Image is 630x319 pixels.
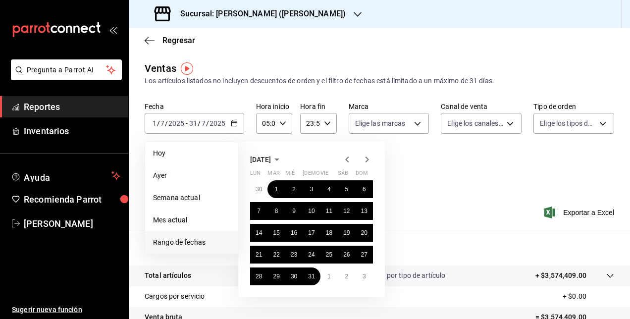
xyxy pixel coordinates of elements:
[250,170,261,180] abbr: lunes
[206,119,209,127] span: /
[145,291,205,302] p: Cargos por servicio
[303,180,320,198] button: 3 de julio de 2025
[273,251,279,258] abbr: 22 de julio de 2025
[256,229,262,236] abbr: 14 de julio de 2025
[320,267,338,285] button: 1 de agosto de 2025
[273,273,279,280] abbr: 29 de julio de 2025
[300,103,336,110] label: Hora fin
[303,267,320,285] button: 31 de julio de 2025
[267,267,285,285] button: 29 de julio de 2025
[533,103,614,110] label: Tipo de orden
[308,229,315,236] abbr: 17 de julio de 2025
[250,246,267,264] button: 21 de julio de 2025
[157,119,160,127] span: /
[250,267,267,285] button: 28 de julio de 2025
[308,273,315,280] abbr: 31 de julio de 2025
[186,119,188,127] span: -
[153,170,230,181] span: Ayer
[356,267,373,285] button: 3 de agosto de 2025
[361,208,367,214] abbr: 13 de julio de 2025
[343,229,350,236] abbr: 19 de julio de 2025
[308,251,315,258] abbr: 24 de julio de 2025
[292,186,296,193] abbr: 2 de julio de 2025
[145,36,195,45] button: Regresar
[285,180,303,198] button: 2 de julio de 2025
[363,273,366,280] abbr: 3 de agosto de 2025
[145,76,614,86] div: Los artículos listados no incluyen descuentos de orden y el filtro de fechas está limitado a un m...
[291,273,297,280] abbr: 30 de julio de 2025
[326,208,332,214] abbr: 11 de julio de 2025
[447,118,503,128] span: Elige los canales de venta
[7,72,122,82] a: Pregunta a Parrot AI
[310,186,314,193] abbr: 3 de julio de 2025
[250,202,267,220] button: 7 de julio de 2025
[320,246,338,264] button: 25 de julio de 2025
[201,119,206,127] input: --
[267,224,285,242] button: 15 de julio de 2025
[356,224,373,242] button: 20 de julio de 2025
[291,229,297,236] abbr: 16 de julio de 2025
[303,202,320,220] button: 10 de julio de 2025
[145,103,244,110] label: Fecha
[24,100,120,113] span: Reportes
[563,291,614,302] p: + $0.00
[267,202,285,220] button: 8 de julio de 2025
[250,224,267,242] button: 14 de julio de 2025
[275,208,278,214] abbr: 8 de julio de 2025
[338,202,355,220] button: 12 de julio de 2025
[356,180,373,198] button: 6 de julio de 2025
[24,170,107,182] span: Ayuda
[273,229,279,236] abbr: 15 de julio de 2025
[356,246,373,264] button: 27 de julio de 2025
[326,251,332,258] abbr: 25 de julio de 2025
[24,217,120,230] span: [PERSON_NAME]
[303,170,361,180] abbr: jueves
[441,103,522,110] label: Canal de venta
[24,193,120,206] span: Recomienda Parrot
[189,119,198,127] input: --
[109,26,117,34] button: open_drawer_menu
[320,224,338,242] button: 18 de julio de 2025
[267,246,285,264] button: 22 de julio de 2025
[356,170,368,180] abbr: domingo
[285,246,303,264] button: 23 de julio de 2025
[343,251,350,258] abbr: 26 de julio de 2025
[165,119,168,127] span: /
[320,170,328,180] abbr: viernes
[320,202,338,220] button: 11 de julio de 2025
[303,224,320,242] button: 17 de julio de 2025
[267,180,285,198] button: 1 de julio de 2025
[275,186,278,193] abbr: 1 de julio de 2025
[349,103,429,110] label: Marca
[145,270,191,281] p: Total artículos
[338,170,348,180] abbr: sábado
[291,251,297,258] abbr: 23 de julio de 2025
[160,119,165,127] input: --
[345,186,348,193] abbr: 5 de julio de 2025
[338,246,355,264] button: 26 de julio de 2025
[308,208,315,214] abbr: 10 de julio de 2025
[338,224,355,242] button: 19 de julio de 2025
[355,118,406,128] span: Elige las marcas
[256,103,292,110] label: Hora inicio
[24,124,120,138] span: Inventarios
[250,156,271,163] span: [DATE]
[256,251,262,258] abbr: 21 de julio de 2025
[361,251,367,258] abbr: 27 de julio de 2025
[540,118,596,128] span: Elige los tipos de orden
[153,193,230,203] span: Semana actual
[361,229,367,236] abbr: 20 de julio de 2025
[153,148,230,159] span: Hoy
[267,170,279,180] abbr: martes
[320,180,338,198] button: 4 de julio de 2025
[172,8,346,20] h3: Sucursal: [PERSON_NAME] ([PERSON_NAME])
[181,62,193,75] img: Tooltip marker
[250,180,267,198] button: 30 de junio de 2025
[546,207,614,218] button: Exportar a Excel
[363,186,366,193] abbr: 6 de julio de 2025
[292,208,296,214] abbr: 9 de julio de 2025
[343,208,350,214] abbr: 12 de julio de 2025
[12,305,120,315] span: Sugerir nueva función
[198,119,201,127] span: /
